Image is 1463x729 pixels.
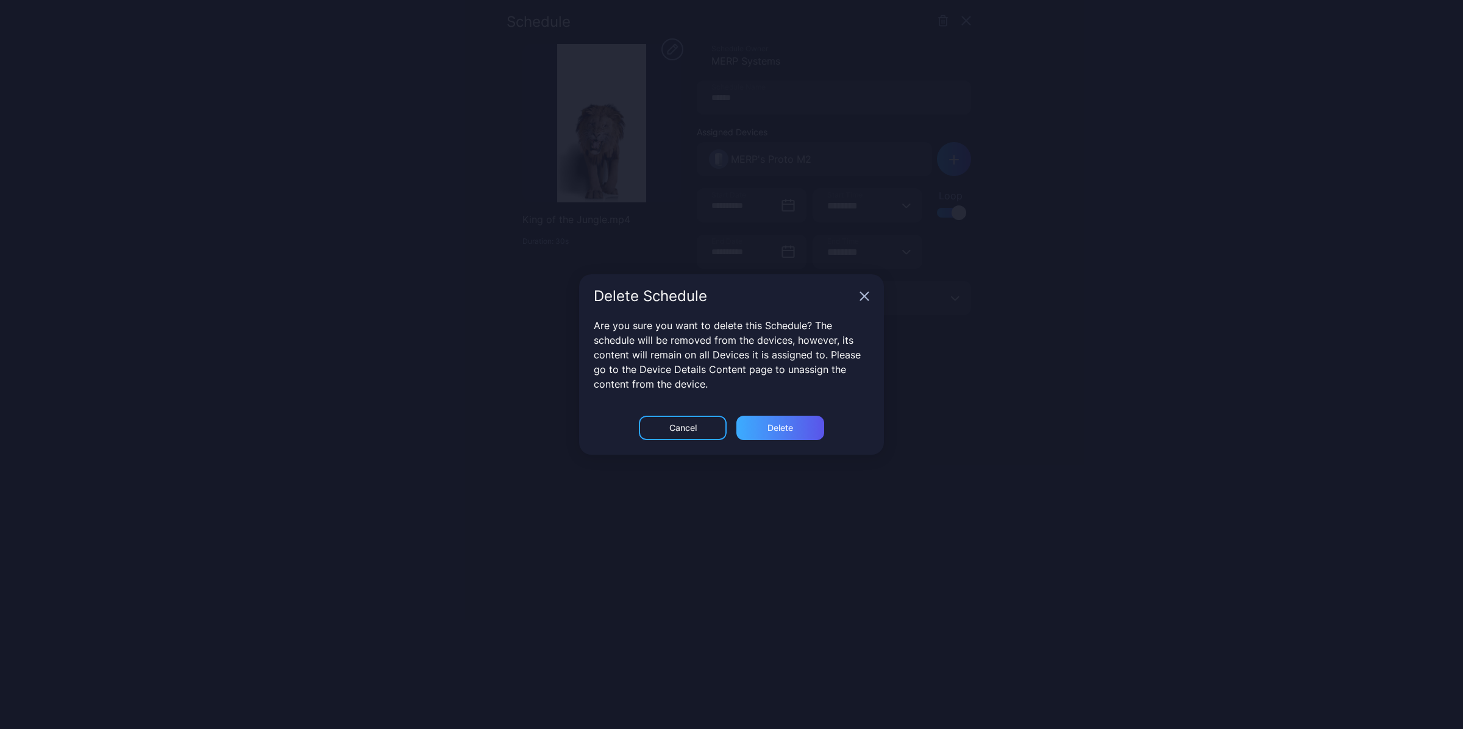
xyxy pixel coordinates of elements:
[594,289,855,304] div: Delete Schedule
[669,423,697,433] div: Cancel
[594,318,869,391] p: Are you sure you want to delete this Schedule? The schedule will be removed from the devices, how...
[736,416,824,440] button: Delete
[639,416,727,440] button: Cancel
[767,423,793,433] div: Delete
